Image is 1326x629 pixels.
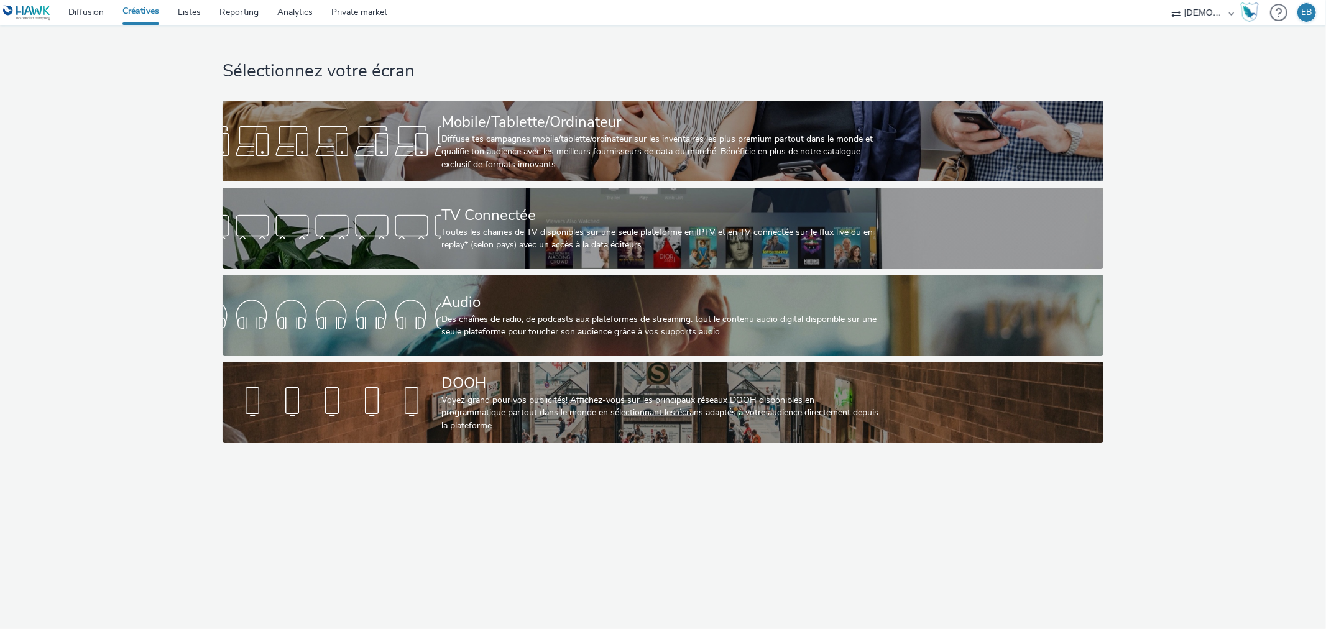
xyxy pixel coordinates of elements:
[223,60,1103,83] h1: Sélectionnez votre écran
[441,204,880,226] div: TV Connectée
[223,101,1103,181] a: Mobile/Tablette/OrdinateurDiffuse tes campagnes mobile/tablette/ordinateur sur les inventaires le...
[441,394,880,432] div: Voyez grand pour vos publicités! Affichez-vous sur les principaux réseaux DOOH disponibles en pro...
[441,226,880,252] div: Toutes les chaines de TV disponibles sur une seule plateforme en IPTV et en TV connectée sur le f...
[3,5,51,21] img: undefined Logo
[441,111,880,133] div: Mobile/Tablette/Ordinateur
[1302,3,1312,22] div: EB
[441,313,880,339] div: Des chaînes de radio, de podcasts aux plateformes de streaming: tout le contenu audio digital dis...
[223,188,1103,269] a: TV ConnectéeToutes les chaines de TV disponibles sur une seule plateforme en IPTV et en TV connec...
[441,372,880,394] div: DOOH
[1240,2,1259,22] img: Hawk Academy
[223,275,1103,356] a: AudioDes chaînes de radio, de podcasts aux plateformes de streaming: tout le contenu audio digita...
[223,362,1103,443] a: DOOHVoyez grand pour vos publicités! Affichez-vous sur les principaux réseaux DOOH disponibles en...
[1240,2,1264,22] a: Hawk Academy
[441,133,880,171] div: Diffuse tes campagnes mobile/tablette/ordinateur sur les inventaires les plus premium partout dan...
[441,292,880,313] div: Audio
